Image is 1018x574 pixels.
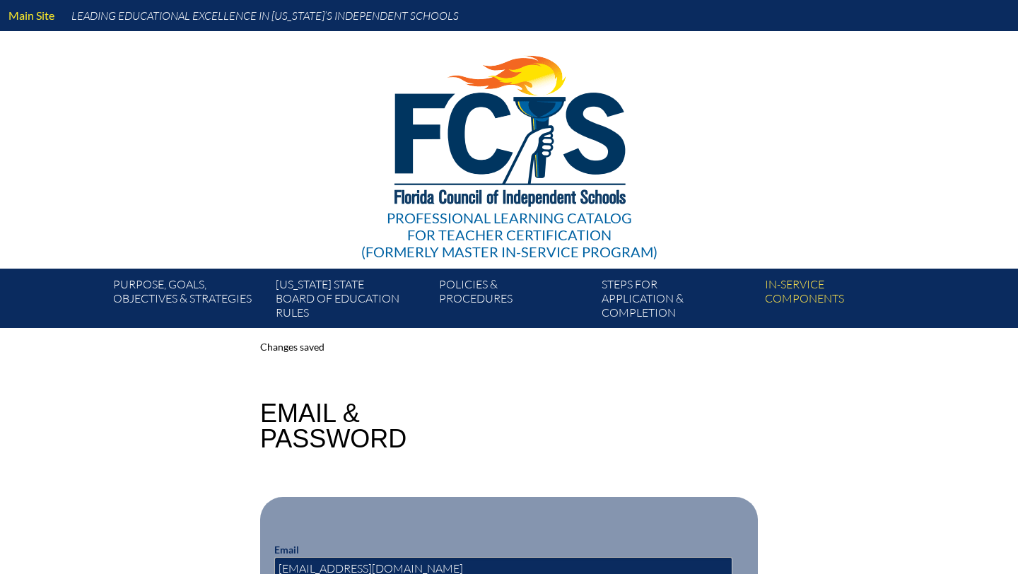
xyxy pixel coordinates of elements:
[270,274,433,328] a: [US_STATE] StateBoard of Education rules
[356,28,663,263] a: Professional Learning Catalog for Teacher Certification(formerly Master In-service Program)
[407,226,612,243] span: for Teacher Certification
[260,339,758,356] p: Changes saved
[759,274,922,328] a: In-servicecomponents
[433,274,596,328] a: Policies &Procedures
[361,209,657,260] div: Professional Learning Catalog (formerly Master In-service Program)
[274,544,299,556] label: Email
[363,31,655,224] img: FCISlogo221.eps
[3,6,60,25] a: Main Site
[107,274,270,328] a: Purpose, goals,objectives & strategies
[596,274,759,328] a: Steps forapplication & completion
[260,401,406,452] h1: Email & Password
